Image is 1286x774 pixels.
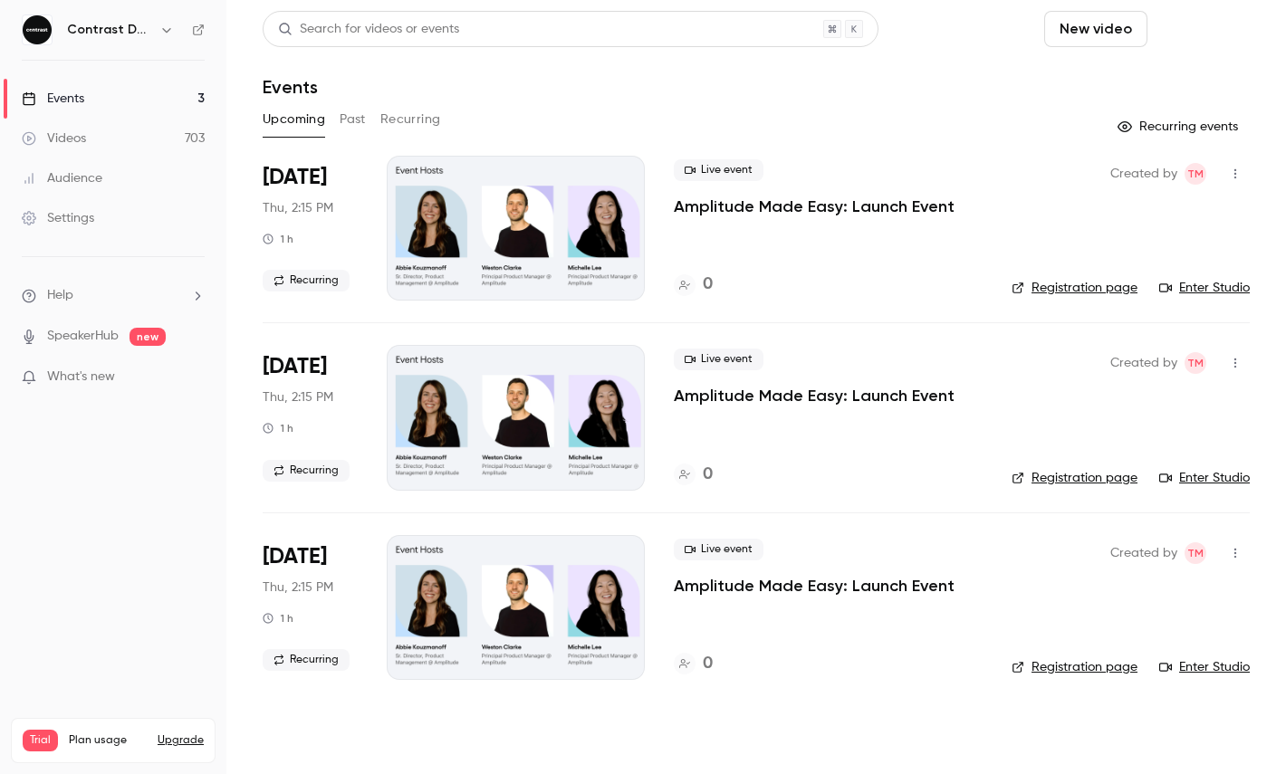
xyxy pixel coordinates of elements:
span: Live event [674,349,763,370]
a: Amplitude Made Easy: Launch Event [674,575,955,597]
span: Recurring [263,649,350,671]
span: Thu, 2:15 PM [263,388,333,406]
button: Upgrade [158,733,204,748]
span: new [130,328,166,346]
a: Registration page [1012,279,1137,297]
span: Plan usage [69,733,147,748]
a: Registration page [1012,469,1137,487]
span: What's new [47,368,115,387]
span: TM [1187,163,1204,185]
span: Live event [674,539,763,560]
a: Amplitude Made Easy: Launch Event [674,385,955,406]
span: Tim Minton [1185,352,1206,374]
span: Created by [1110,163,1177,185]
span: TM [1187,542,1204,564]
div: Sep 25 Thu, 1:15 PM (Europe/London) [263,156,358,301]
a: Registration page [1012,658,1137,676]
span: TM [1187,352,1204,374]
h4: 0 [703,463,713,487]
span: [DATE] [263,163,327,192]
span: Recurring [263,460,350,482]
li: help-dropdown-opener [22,286,205,305]
span: Live event [674,159,763,181]
a: Amplitude Made Easy: Launch Event [674,196,955,217]
a: 0 [674,463,713,487]
div: Oct 2 Thu, 1:15 PM (Europe/London) [263,345,358,490]
h4: 0 [703,272,713,297]
button: Recurring events [1109,112,1250,141]
button: New video [1044,11,1147,47]
span: Tim Minton [1185,542,1206,564]
span: [DATE] [263,352,327,381]
button: Recurring [380,105,441,134]
span: Recurring [263,270,350,291]
span: [DATE] [263,542,327,571]
button: Upcoming [263,105,325,134]
span: Trial [23,730,58,751]
div: Search for videos or events [278,20,459,39]
span: Tim Minton [1185,163,1206,185]
span: Created by [1110,352,1177,374]
img: Contrast Demos [23,15,52,44]
a: Enter Studio [1159,279,1250,297]
div: 1 h [263,421,293,435]
span: Help [47,286,73,305]
a: SpeakerHub [47,327,119,346]
div: Audience [22,169,102,187]
span: Created by [1110,542,1177,564]
div: 1 h [263,232,293,246]
span: Thu, 2:15 PM [263,199,333,217]
a: Enter Studio [1159,658,1250,676]
div: Oct 9 Thu, 1:15 PM (Europe/London) [263,535,358,680]
h6: Contrast Demos [67,21,152,39]
div: Events [22,90,84,108]
h1: Events [263,76,318,98]
span: Thu, 2:15 PM [263,578,333,597]
div: Settings [22,209,94,227]
button: Past [340,105,366,134]
a: Enter Studio [1159,469,1250,487]
div: 1 h [263,611,293,626]
a: 0 [674,652,713,676]
a: 0 [674,272,713,297]
h4: 0 [703,652,713,676]
button: Schedule [1155,11,1250,47]
div: Videos [22,129,86,148]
